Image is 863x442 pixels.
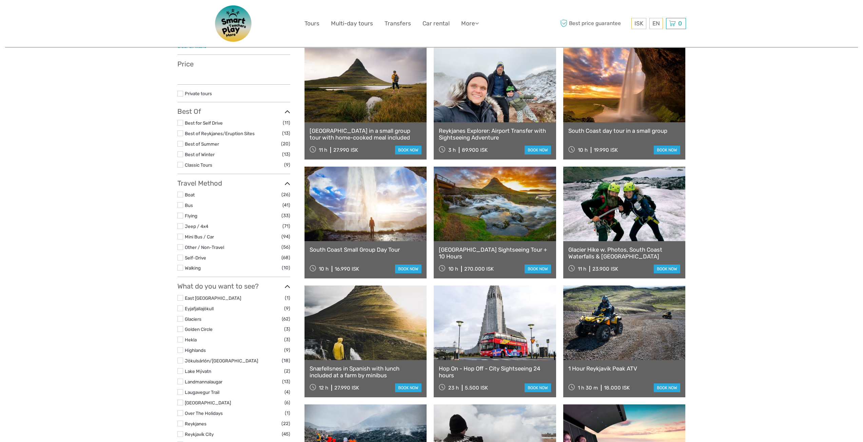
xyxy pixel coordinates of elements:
a: book now [654,146,680,154]
span: (62) [282,315,290,323]
a: book now [654,265,680,273]
a: Golden Circle [185,327,213,332]
span: (3) [284,325,290,333]
span: (10) [282,264,290,272]
a: [GEOGRAPHIC_DATA] in a small group tour with home-cooked meal included [310,127,422,141]
a: Hekla [185,337,197,342]
span: (9) [284,161,290,169]
span: (11) [283,119,290,127]
span: 3 h [448,147,456,153]
span: (18) [282,357,290,364]
a: Best of Reykjanes/Eruption Sites [185,131,255,136]
span: (94) [281,233,290,240]
span: (33) [281,212,290,219]
a: Transfers [385,19,411,28]
span: (20) [281,140,290,148]
a: South Coast day tour in a small group [568,127,681,134]
a: [GEOGRAPHIC_DATA] [185,400,231,405]
a: Reykjanes Explorer: Airport Transfer with Sightseeing Adventure [439,127,551,141]
span: 1 h 30 m [578,385,598,391]
a: Jeep / 4x4 [185,224,208,229]
a: book now [395,383,421,392]
div: EN [649,18,663,29]
a: book now [525,146,551,154]
a: Eyjafjallajökull [185,306,214,311]
a: [GEOGRAPHIC_DATA] Sightseeing Tour + 10 Hours [439,246,551,260]
a: Classic Tours [185,162,212,168]
span: (56) [281,243,290,251]
div: 5.500 ISK [465,385,488,391]
span: (13) [282,129,290,137]
span: ISK [634,20,643,27]
span: Best price guarantee [559,18,630,29]
span: 11 h [578,266,586,272]
div: 270.000 ISK [464,266,494,272]
span: (13) [282,150,290,158]
a: Lake Mývatn [185,369,211,374]
span: (68) [281,254,290,261]
span: (9) [284,346,290,354]
span: (1) [285,294,290,302]
div: 89.900 ISK [462,147,488,153]
span: 23 h [448,385,459,391]
h3: Travel Method [177,179,290,187]
a: Bus [185,203,193,208]
span: (22) [281,420,290,427]
img: 3577-08614e58-788b-417f-8607-12aa916466bf_logo_big.png [207,5,261,42]
a: Boat [185,192,195,197]
a: More [461,19,479,28]
a: Over The Holidays [185,411,223,416]
span: (3) [284,336,290,343]
a: Jökulsárlón/[GEOGRAPHIC_DATA] [185,358,258,363]
a: Multi-day tours [331,19,373,28]
a: book now [525,383,551,392]
span: (2) [284,367,290,375]
span: (9) [284,304,290,312]
a: Tours [305,19,319,28]
span: 10 h [448,266,458,272]
span: 10 h [319,266,329,272]
a: Hop On - Hop Off - City Sightseeing 24 hours [439,365,551,379]
a: Walking [185,265,201,271]
a: Flying [185,213,197,218]
span: (71) [282,222,290,230]
a: book now [395,146,421,154]
a: Landmannalaugar [185,379,222,384]
a: Snæfellsnes in Spanish with lunch included at a farm by minibus [310,365,422,379]
a: East [GEOGRAPHIC_DATA] [185,295,241,301]
a: book now [654,383,680,392]
a: Best of Winter [185,152,215,157]
h3: Best Of [177,107,290,115]
h3: What do you want to see? [177,282,290,290]
span: 0 [677,20,683,27]
div: 23.900 ISK [592,266,618,272]
span: (13) [282,378,290,385]
a: Glaciers [185,316,201,322]
a: Reykjavík City [185,432,214,437]
a: Best for Self Drive [185,120,223,126]
a: 1 Hour Reykjavik Peak ATV [568,365,681,372]
a: Self-Drive [185,255,206,260]
span: 12 h [319,385,328,391]
div: 18.000 ISK [604,385,630,391]
a: book now [395,265,421,273]
a: Laugavegur Trail [185,390,219,395]
a: Other / Non-Travel [185,245,224,250]
span: (6) [285,399,290,406]
h3: Price [177,60,290,68]
span: (4) [285,388,290,396]
div: 27.990 ISK [333,147,358,153]
a: book now [525,265,551,273]
a: Reykjanes [185,421,207,426]
a: Glacier Hike w. Photos, South Coast Waterfalls & [GEOGRAPHIC_DATA] [568,246,681,260]
span: (26) [281,191,290,198]
a: South Coast Small Group Day Tour [310,246,422,253]
span: (41) [282,201,290,209]
a: Mini Bus / Car [185,234,214,239]
span: (45) [282,430,290,438]
span: 11 h [319,147,327,153]
a: Private tours [185,91,212,96]
span: (1) [285,409,290,417]
a: Car rental [423,19,450,28]
div: 19.990 ISK [594,147,618,153]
